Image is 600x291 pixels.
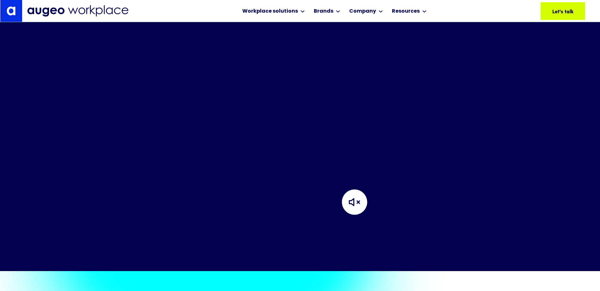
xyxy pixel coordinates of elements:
[541,2,585,20] a: Let's talk
[242,8,298,15] div: Workplace solutions
[27,5,128,17] img: Augeo Workplace business unit full logo in mignight blue.
[392,8,420,15] div: Resources
[349,8,376,15] div: Company
[314,8,333,15] div: Brands
[7,6,15,15] img: Augeo's "a" monogram decorative logo in white.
